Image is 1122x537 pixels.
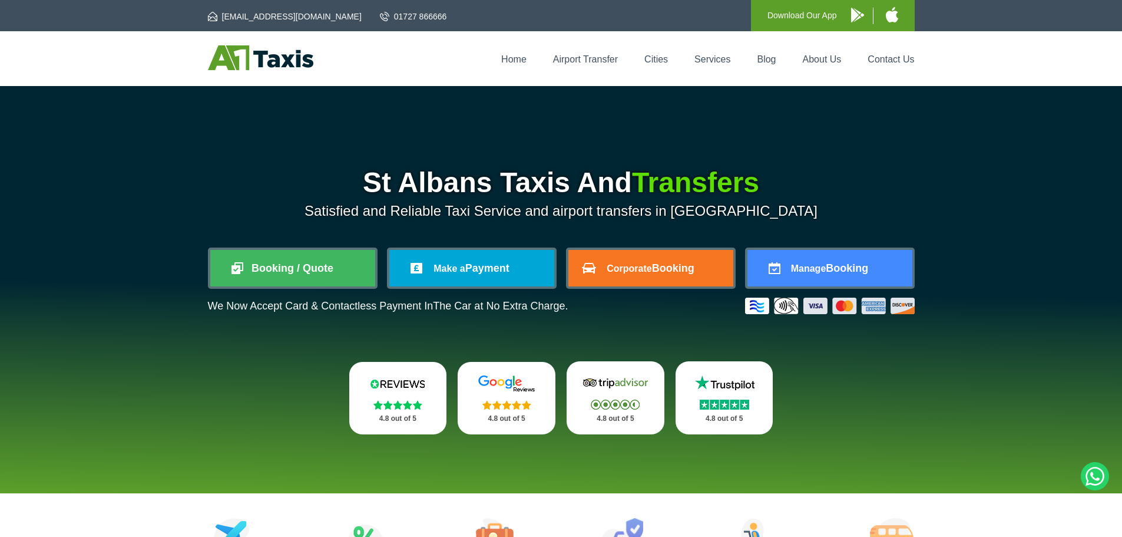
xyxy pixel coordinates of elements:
p: We Now Accept Card & Contactless Payment In [208,300,568,312]
img: A1 Taxis iPhone App [886,7,898,22]
a: Cities [644,54,668,64]
a: [EMAIL_ADDRESS][DOMAIN_NAME] [208,11,362,22]
p: Download Our App [767,8,837,23]
a: Home [501,54,527,64]
img: Stars [373,400,422,410]
h1: St Albans Taxis And [208,169,915,197]
a: Contact Us [868,54,914,64]
img: Stars [591,400,640,410]
a: About Us [803,54,842,64]
a: CorporateBooking [568,250,733,286]
img: Tripadvisor [580,374,651,392]
a: Blog [757,54,776,64]
a: Trustpilot Stars 4.8 out of 5 [676,361,773,434]
span: Transfers [632,167,759,198]
p: 4.8 out of 5 [580,411,651,426]
img: Trustpilot [689,374,760,392]
span: Manage [791,263,826,274]
a: Airport Transfer [553,54,618,64]
a: ManageBooking [747,250,912,286]
a: Make aPayment [389,250,554,286]
img: A1 Taxis Android App [851,8,864,22]
a: Booking / Quote [210,250,375,286]
a: Tripadvisor Stars 4.8 out of 5 [567,361,664,434]
a: Reviews.io Stars 4.8 out of 5 [349,362,447,434]
a: 01727 866666 [380,11,447,22]
a: Google Stars 4.8 out of 5 [458,362,555,434]
a: Services [694,54,730,64]
img: Stars [700,400,749,410]
img: A1 Taxis St Albans LTD [208,45,313,70]
span: Make a [433,263,465,274]
p: 4.8 out of 5 [689,411,760,426]
img: Reviews.io [362,375,433,393]
p: 4.8 out of 5 [362,411,434,426]
img: Google [471,375,542,393]
p: 4.8 out of 5 [471,411,542,426]
img: Stars [482,400,531,410]
span: Corporate [607,263,651,274]
img: Credit And Debit Cards [745,298,915,314]
p: Satisfied and Reliable Taxi Service and airport transfers in [GEOGRAPHIC_DATA] [208,203,915,219]
span: The Car at No Extra Charge. [433,300,568,312]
